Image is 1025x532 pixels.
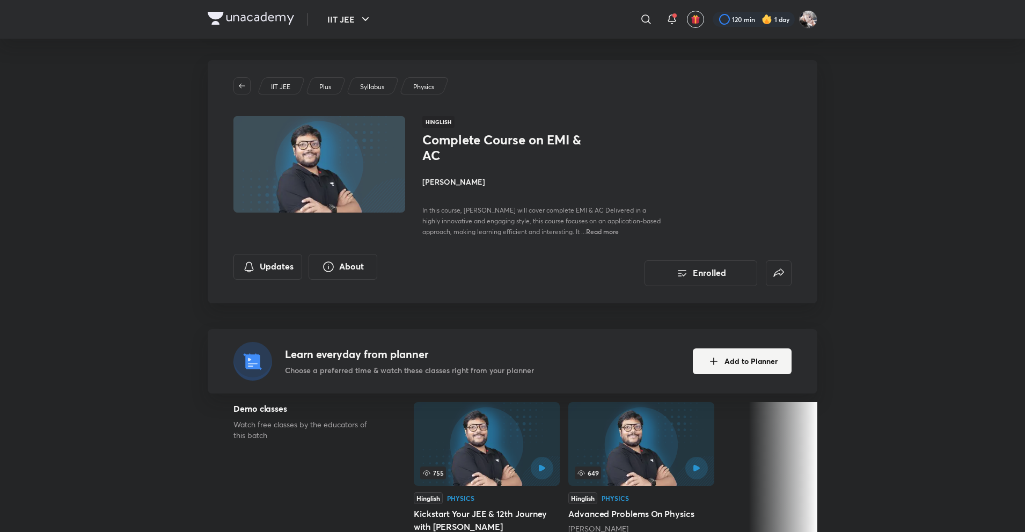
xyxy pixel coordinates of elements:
p: Physics [413,82,434,92]
p: Watch free classes by the educators of this batch [233,419,379,441]
h5: Demo classes [233,402,379,415]
h1: Complete Course on EMI & AC [422,132,598,163]
button: false [766,260,792,286]
span: 755 [420,467,446,479]
a: Syllabus [358,82,386,92]
h4: [PERSON_NAME] [422,176,663,187]
a: Company Logo [208,12,294,27]
span: In this course, [PERSON_NAME] will cover complete EMI & AC Delivered in a highly innovative and e... [422,206,661,236]
a: Physics [412,82,436,92]
p: Choose a preferred time & watch these classes right from your planner [285,365,534,376]
a: Plus [318,82,333,92]
button: Enrolled [645,260,757,286]
h5: Advanced Problems On Physics [568,507,714,520]
div: Physics [447,495,474,501]
h4: Learn everyday from planner [285,346,534,362]
button: IIT JEE [321,9,378,30]
span: Hinglish [422,116,455,128]
p: IIT JEE [271,82,290,92]
img: Navin Raj [799,10,817,28]
button: avatar [687,11,704,28]
img: streak [762,14,772,25]
img: Company Logo [208,12,294,25]
span: 649 [575,467,601,479]
img: Thumbnail [232,115,407,214]
div: Hinglish [414,492,443,504]
p: Syllabus [360,82,384,92]
button: About [309,254,377,280]
button: Add to Planner [693,348,792,374]
span: Read more [586,227,619,236]
p: Plus [319,82,331,92]
button: Updates [233,254,302,280]
img: avatar [691,14,700,24]
a: IIT JEE [269,82,292,92]
div: Physics [602,495,629,501]
div: Hinglish [568,492,597,504]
